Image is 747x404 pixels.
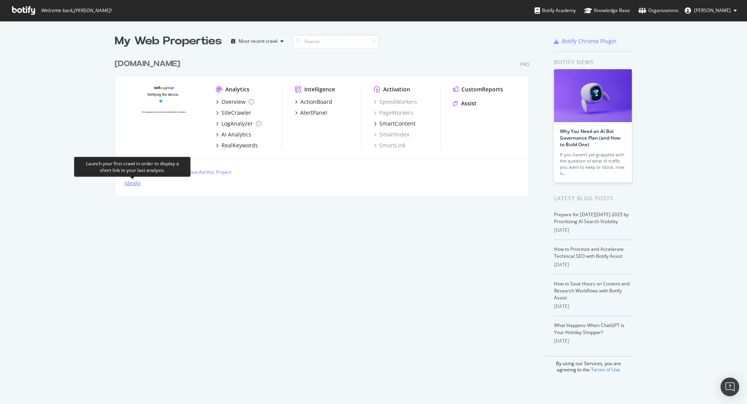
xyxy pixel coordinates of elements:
[721,378,739,396] div: Open Intercom Messenger
[374,109,413,117] a: PageWorkers
[225,86,249,93] div: Analytics
[300,109,327,117] div: AlertPanel
[535,7,576,14] div: Botify Academy
[591,366,620,373] a: Terms of Use
[520,61,529,68] div: Pro
[554,280,630,301] a: How to Save Hours on Content and Research Workflows with Botify Assist
[300,98,332,106] div: ActionBoard
[124,179,140,187] a: idealo
[383,86,410,93] div: Activation
[374,98,417,106] a: SpeedWorkers
[562,37,617,45] div: Botify Chrome Plugin
[560,128,621,148] a: Why You Need an AI Bot Governance Plan (and How to Build One)
[221,98,245,106] div: Overview
[554,246,624,259] a: How to Prioritize and Accelerate Technical SEO with Botify Assist
[554,227,632,234] div: [DATE]
[554,194,632,203] div: Latest Blog Posts
[638,7,679,14] div: Organizations
[216,98,254,106] a: Overview
[694,7,731,14] span: Nicolas Leroy
[295,109,327,117] a: AlertPanel
[188,169,231,175] div: New Ad-Hoc Project
[554,211,629,225] a: Prepare for [DATE][DATE] 2025 by Prioritizing AI Search Visibility
[554,322,624,336] a: What Happens When ChatGPT Is Your Holiday Shopper?
[461,100,477,107] div: Assist
[115,58,183,70] a: [DOMAIN_NAME]
[221,131,251,138] div: AI Analytics
[221,120,253,128] div: LogAnalyzer
[228,35,287,47] button: Most recent crawl
[554,58,632,66] div: Botify news
[554,37,617,45] a: Botify Chrome Plugin
[216,142,258,149] a: RealKeywords
[374,142,405,149] a: SmartLink
[41,7,111,14] span: Welcome back, [PERSON_NAME] !
[238,39,277,44] div: Most recent crawl
[216,109,251,117] a: SiteCrawler
[115,33,222,49] div: My Web Properties
[115,58,180,70] div: [DOMAIN_NAME]
[554,261,632,268] div: [DATE]
[295,98,332,106] a: ActionBoard
[374,131,409,138] a: SmartIndex
[560,152,626,177] div: If you haven’t yet grappled with the question of what AI traffic you want to keep or block, now is…
[115,49,535,196] div: grid
[216,120,261,128] a: LogAnalyzer
[81,160,184,173] div: Launch your first crawl in order to display a short link to your last analysis.
[554,303,632,310] div: [DATE]
[453,100,477,107] a: Assist
[182,169,231,175] a: New Ad-Hoc Project
[679,4,743,17] button: [PERSON_NAME]
[221,109,251,117] div: SiteCrawler
[453,86,503,93] a: CustomReports
[554,69,632,122] img: Why You Need an AI Bot Governance Plan (and How to Build One)
[304,86,335,93] div: Intelligence
[374,120,416,128] a: SmartContent
[584,7,630,14] div: Knowledge Base
[221,142,258,149] div: RealKeywords
[461,86,503,93] div: CustomReports
[544,356,632,373] div: By using our Services, you are agreeing to the
[379,120,416,128] div: SmartContent
[293,35,379,48] input: Search
[554,338,632,345] div: [DATE]
[124,86,203,149] img: leguide.com
[216,131,251,138] a: AI Analytics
